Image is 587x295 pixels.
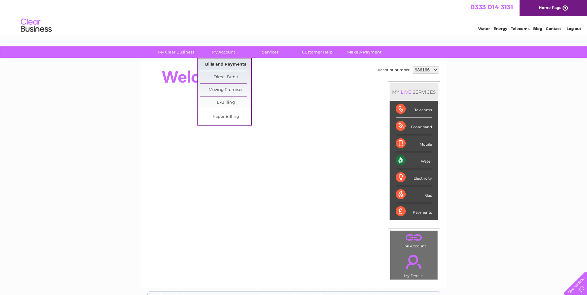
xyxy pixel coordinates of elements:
[151,46,202,58] a: My Clear Business
[396,118,432,135] div: Broadband
[198,46,249,58] a: My Account
[20,16,52,35] img: logo.png
[567,26,581,31] a: Log out
[392,251,436,273] a: .
[200,84,251,96] a: Moving Premises
[396,169,432,186] div: Electricity
[470,3,513,11] a: 0333 014 3131
[396,101,432,118] div: Telecoms
[511,26,529,31] a: Telecoms
[200,71,251,83] a: Direct Debit
[533,26,542,31] a: Blog
[200,111,251,123] a: Paper Billing
[396,152,432,169] div: Water
[245,46,296,58] a: Services
[200,96,251,109] a: E-Billing
[494,26,507,31] a: Energy
[200,58,251,71] a: Bills and Payments
[292,46,343,58] a: Customer Help
[396,203,432,220] div: Payments
[376,65,411,75] td: Account number
[148,3,440,30] div: Clear Business is a trading name of Verastar Limited (registered in [GEOGRAPHIC_DATA] No. 3667643...
[546,26,561,31] a: Contact
[390,83,438,101] div: MY SERVICES
[399,89,412,95] div: LIVE
[396,186,432,203] div: Gas
[339,46,390,58] a: Make A Payment
[390,230,438,250] td: Link Account
[390,250,438,280] td: My Details
[478,26,490,31] a: Water
[396,135,432,152] div: Mobile
[392,232,436,243] a: .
